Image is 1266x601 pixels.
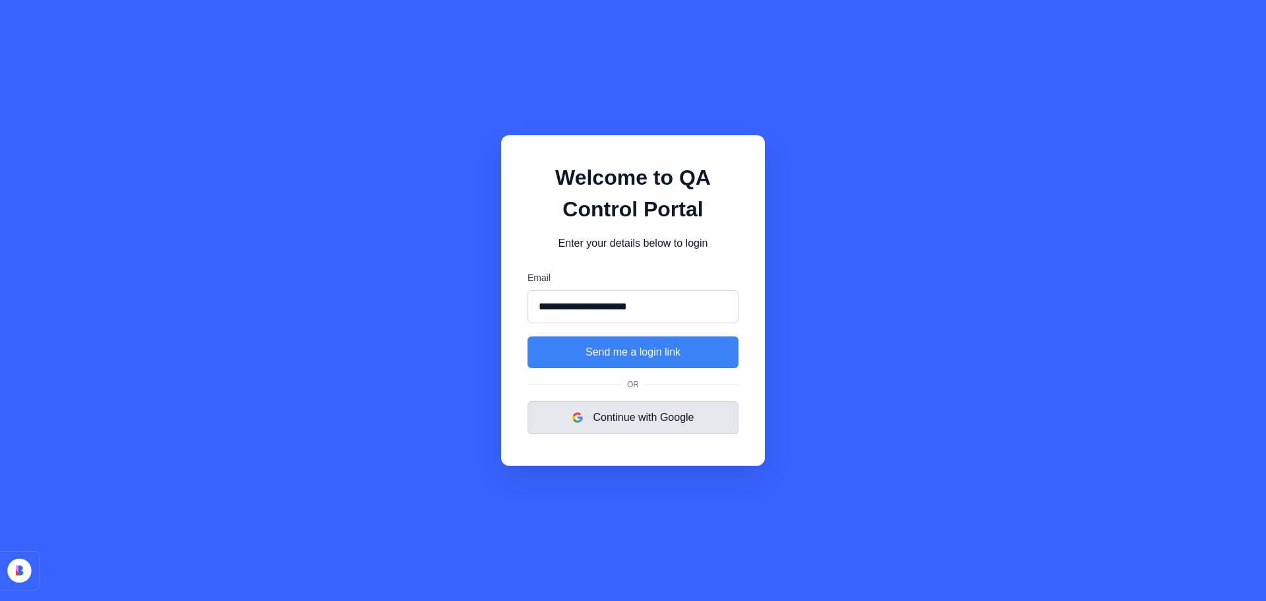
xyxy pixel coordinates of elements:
[527,336,738,368] button: Send me a login link
[527,271,738,285] label: Email
[527,236,738,251] p: Enter your details below to login
[622,379,644,391] span: Or
[527,162,738,225] h1: Welcome to QA Control Portal
[572,412,583,423] img: google logo
[527,401,738,434] button: Continue with Google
